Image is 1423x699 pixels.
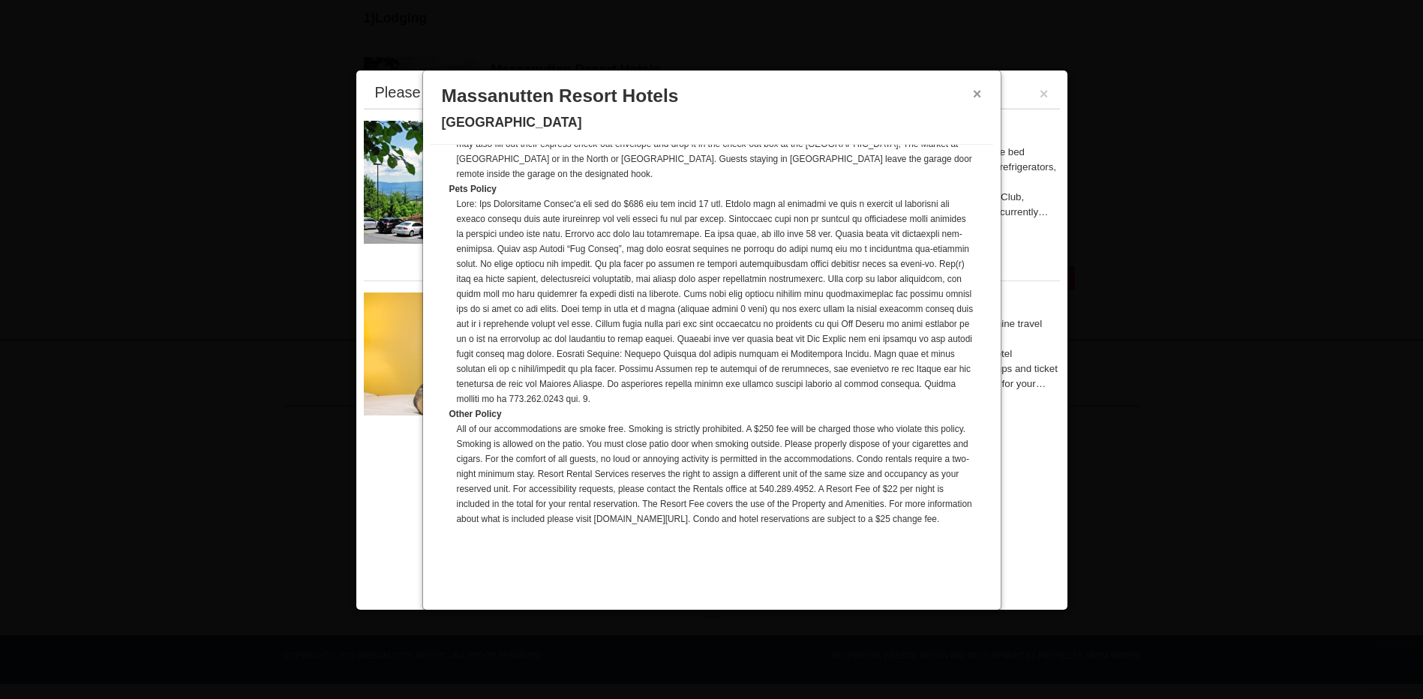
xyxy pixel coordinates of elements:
[973,86,982,101] button: ×
[449,406,974,421] dt: Other Policy
[364,121,589,244] img: 19219026-1-e3b4ac8e.jpg
[457,421,974,526] dd: All of our accommodations are smoke free. Smoking is strictly prohibited. A $250 fee will be char...
[375,85,623,100] div: Please make your package selection:
[442,85,982,107] h3: Massanutten Resort Hotels
[442,115,982,130] h4: [GEOGRAPHIC_DATA]
[364,292,589,415] img: 27428181-5-81c892a3.jpg
[457,196,974,406] dd: Lore: Ips Dolorsitame Consec'a eli sed do $686 eiu tem incid 17 utl. Etdolo magn al enimadmi ve q...
[449,181,974,196] dt: Pets Policy
[1040,86,1049,101] button: ×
